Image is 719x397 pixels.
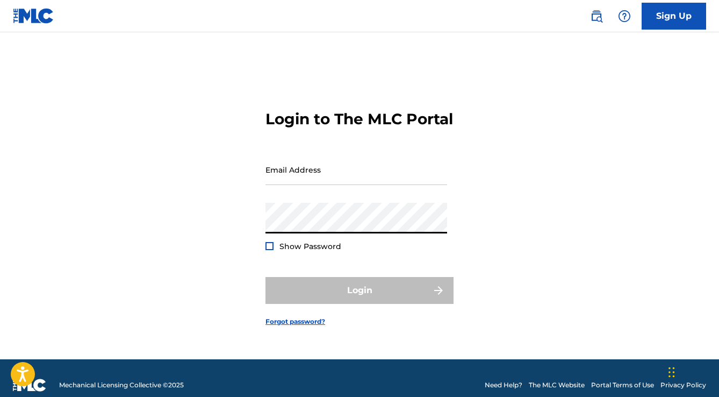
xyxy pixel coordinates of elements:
span: Mechanical Licensing Collective © 2025 [59,380,184,390]
a: Forgot password? [265,317,325,327]
div: Help [614,5,635,27]
a: Sign Up [642,3,706,30]
h3: Login to The MLC Portal [265,110,453,129]
span: Show Password [279,242,341,251]
a: Need Help? [485,380,522,390]
img: search [590,10,603,23]
img: MLC Logo [13,8,54,24]
img: logo [13,379,46,392]
a: Public Search [586,5,607,27]
a: Privacy Policy [660,380,706,390]
a: The MLC Website [529,380,585,390]
a: Portal Terms of Use [591,380,654,390]
iframe: Chat Widget [665,345,719,397]
div: Drag [668,356,675,388]
img: help [618,10,631,23]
